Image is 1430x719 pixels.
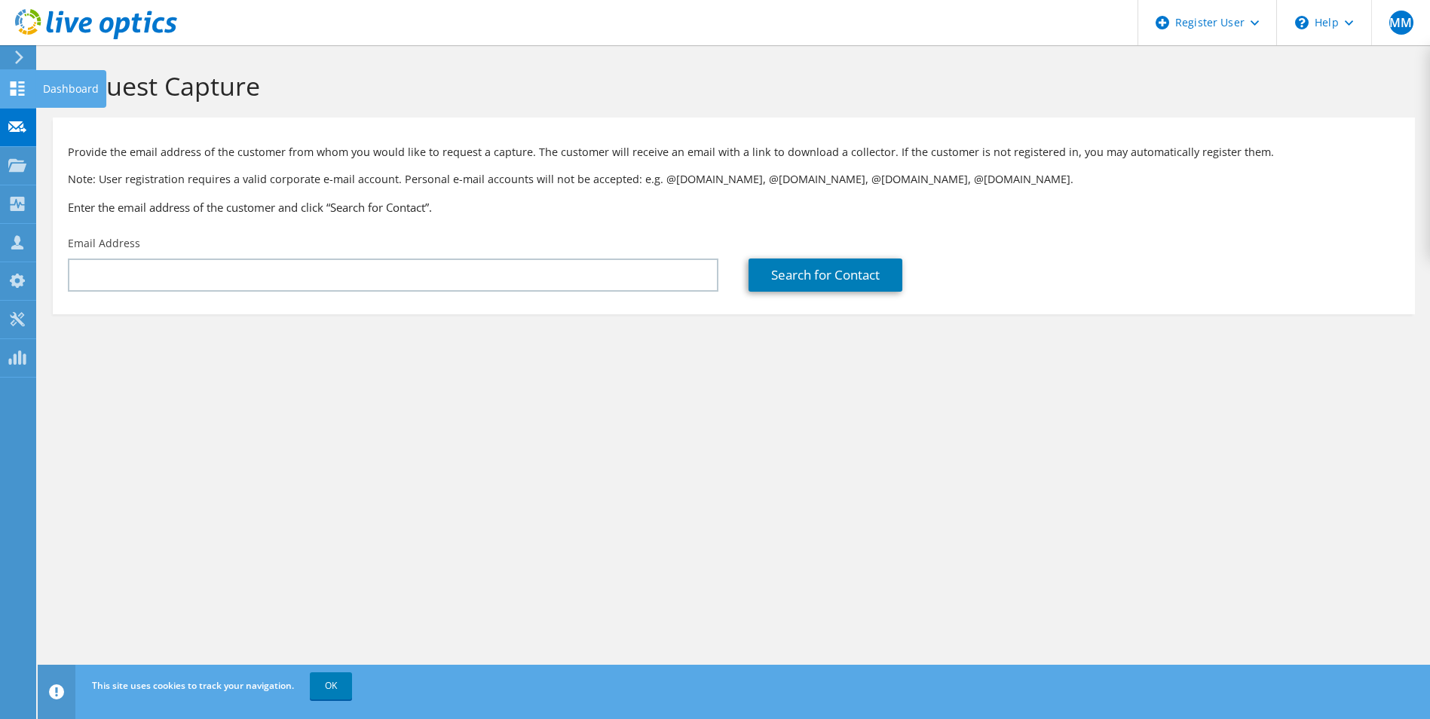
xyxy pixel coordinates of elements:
[68,144,1400,161] p: Provide the email address of the customer from whom you would like to request a capture. The cust...
[749,259,902,292] a: Search for Contact
[68,199,1400,216] h3: Enter the email address of the customer and click “Search for Contact”.
[1295,16,1309,29] svg: \n
[35,70,106,108] div: Dashboard
[92,679,294,692] span: This site uses cookies to track your navigation.
[60,70,1400,102] h1: Request Capture
[1389,11,1413,35] span: MM
[310,672,352,699] a: OK
[68,171,1400,188] p: Note: User registration requires a valid corporate e-mail account. Personal e-mail accounts will ...
[68,236,140,251] label: Email Address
